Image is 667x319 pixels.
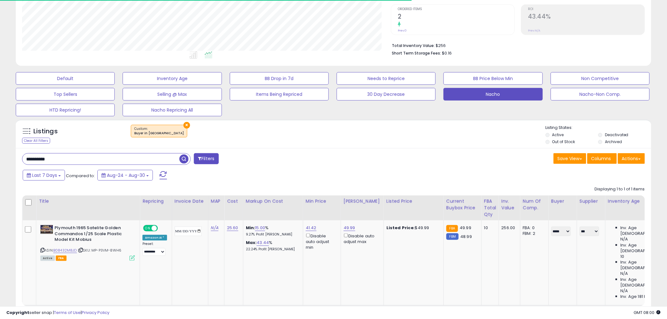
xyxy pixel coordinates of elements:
div: % [246,225,298,237]
div: Buyer in [GEOGRAPHIC_DATA] [134,131,184,136]
span: Inv. Age 181 Plus: [621,294,654,299]
button: Nacho-Non Comp. [551,88,650,101]
b: Total Inventory Value: [392,43,435,48]
small: FBA [446,225,458,232]
div: $49.99 [386,225,439,231]
span: Aug-24 - Aug-30 [107,172,145,178]
strong: Copyright [6,310,29,316]
button: 30 Day Decrease [337,88,436,101]
span: 49.99 [460,225,471,231]
b: Listed Price: [386,225,415,231]
span: Last 7 Days [32,172,57,178]
a: 15.00 [255,225,265,231]
div: Inv. value [502,198,518,211]
div: MAP [211,198,222,205]
div: Preset: [142,242,167,256]
div: Markup on Cost [246,198,300,205]
h5: Listings [33,127,58,136]
th: CSV column name: cust_attr_3_Invoice Date [172,195,208,220]
div: seller snap | | [6,310,109,316]
span: 2025-09-8 08:00 GMT [634,310,661,316]
div: Invoice Date [175,198,206,205]
span: ROI [528,8,645,11]
div: Num of Comp. [523,198,546,211]
span: 10 [621,254,624,259]
button: HTD Repricing! [16,104,115,116]
span: FBA [56,256,67,261]
th: CSV column name: cust_attr_1_Buyer [548,195,577,220]
label: Archived [605,139,622,144]
button: BB Price Below Min [444,72,542,85]
div: Min Price [306,198,338,205]
button: Needs to Reprice [337,72,436,85]
img: 51TOx6wEivL._SL40_.jpg [40,225,53,234]
a: B08432M8JD [53,248,77,253]
li: $256 [392,41,640,49]
button: Aug-24 - Aug-30 [97,170,153,181]
button: Non Competitive [551,72,650,85]
button: Save View [554,153,586,164]
span: Custom: [134,126,184,136]
small: Prev: N/A [528,29,540,32]
span: All listings currently available for purchase on Amazon [40,256,55,261]
div: Disable auto adjust max [344,232,379,245]
div: FBM: 2 [523,231,544,236]
button: BB Drop in 7d [230,72,329,85]
div: Current Buybox Price [446,198,479,211]
span: N/A [621,288,628,294]
h2: 43.44% [528,13,645,21]
div: Title [39,198,137,205]
span: 48.99 [460,234,472,240]
a: 41.42 [306,225,316,231]
span: $0.16 [442,50,452,56]
span: ON [144,226,152,231]
button: Selling @ Max [123,88,222,101]
label: Deactivated [605,132,629,137]
span: N/A [621,236,628,242]
div: % [246,240,298,252]
span: Compared to: [66,173,95,179]
div: Displaying 1 to 1 of 1 items [595,186,645,192]
button: Nacho Repricing All [123,104,222,116]
div: FBA Total Qty [484,198,496,218]
button: Nacho [444,88,542,101]
b: Short Term Storage Fees: [392,50,441,56]
div: Disable auto adjust min [306,232,336,250]
button: Top Sellers [16,88,115,101]
small: FBM [446,233,459,240]
button: Inventory Age [123,72,222,85]
h2: 2 [398,13,514,21]
a: Privacy Policy [82,310,109,316]
div: FBA: 0 [523,225,544,231]
button: Default [16,72,115,85]
button: Items Being Repriced [230,88,329,101]
span: OFF [157,226,167,231]
button: Last 7 Days [23,170,65,181]
b: Plymouth 1965 Satelite Golden Commandos 1/25 Scale Plastic Model Kit Mobius [55,225,131,244]
p: 9.27% Profit [PERSON_NAME] [246,232,298,237]
label: Out of Stock [552,139,575,144]
span: | SKU: MP-P3VM-8WH6 [78,248,121,253]
div: [PERSON_NAME] [344,198,381,205]
div: Repricing [142,198,169,205]
button: Filters [194,153,218,164]
a: 49.99 [344,225,355,231]
div: ASIN: [40,225,135,260]
span: N/A [621,271,628,276]
a: 43.44 [257,240,269,246]
span: Columns [591,155,611,162]
div: Cost [227,198,241,205]
button: × [183,122,190,129]
p: Listing States: [546,125,651,131]
b: Min: [246,225,255,231]
div: Listed Price [386,198,441,205]
a: 25.60 [227,225,238,231]
a: N/A [211,225,218,231]
th: CSV column name: cust_attr_2_Supplier [577,195,605,220]
span: Ordered Items [398,8,514,11]
div: 10 [484,225,494,231]
small: Prev: 0 [398,29,407,32]
div: Amazon AI * [142,235,167,241]
b: Max: [246,240,257,246]
th: The percentage added to the cost of goods (COGS) that forms the calculator for Min & Max prices. [243,195,303,220]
